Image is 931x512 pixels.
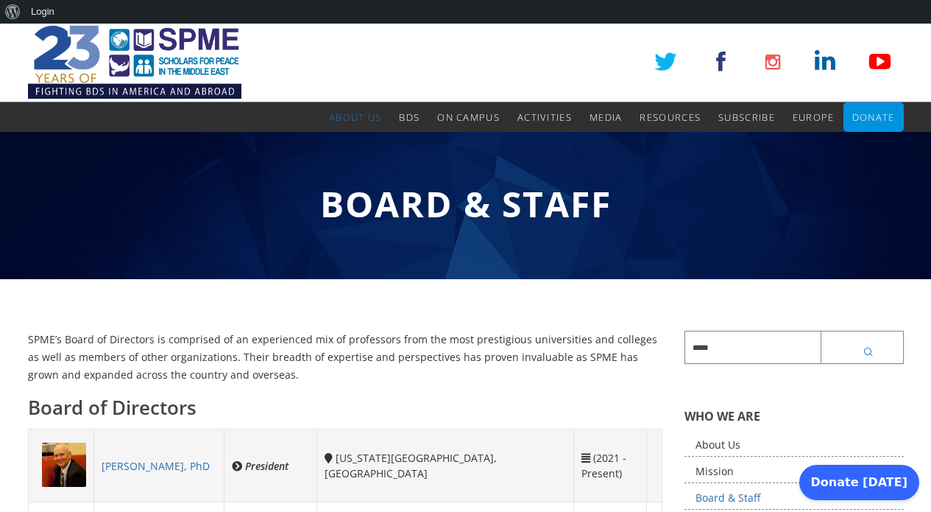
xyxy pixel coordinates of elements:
div: [US_STATE][GEOGRAPHIC_DATA], [GEOGRAPHIC_DATA] [325,450,566,481]
span: BDS [399,111,420,124]
span: Subscribe [718,111,775,124]
span: Donate [852,111,895,124]
span: On Campus [437,111,500,124]
a: Donate [852,102,895,132]
span: Europe [793,111,835,124]
span: About Us [329,111,381,124]
div: President [232,458,309,474]
h3: Board of Directors [28,394,663,421]
img: SPME [28,21,241,102]
a: Europe [793,102,835,132]
span: Activities [517,111,572,124]
a: [PERSON_NAME], PhD [102,459,210,473]
span: Board & Staff [320,180,612,228]
img: 1708486238.jpg [42,443,86,487]
a: About Us [329,102,381,132]
a: Resources [640,102,701,132]
p: SPME’s Board of Directors is comprised of an experienced mix of professors from the most prestigi... [28,331,663,383]
a: Media [590,102,623,132]
a: On Campus [437,102,500,132]
a: Mission [684,460,904,483]
div: (2021 - Present) [581,450,639,481]
span: Resources [640,111,701,124]
a: About Us [684,434,904,457]
a: BDS [399,102,420,132]
h5: WHO WE ARE [684,408,904,424]
a: Board & Staff [684,487,904,510]
span: Media [590,111,623,124]
a: Activities [517,102,572,132]
a: Subscribe [718,102,775,132]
